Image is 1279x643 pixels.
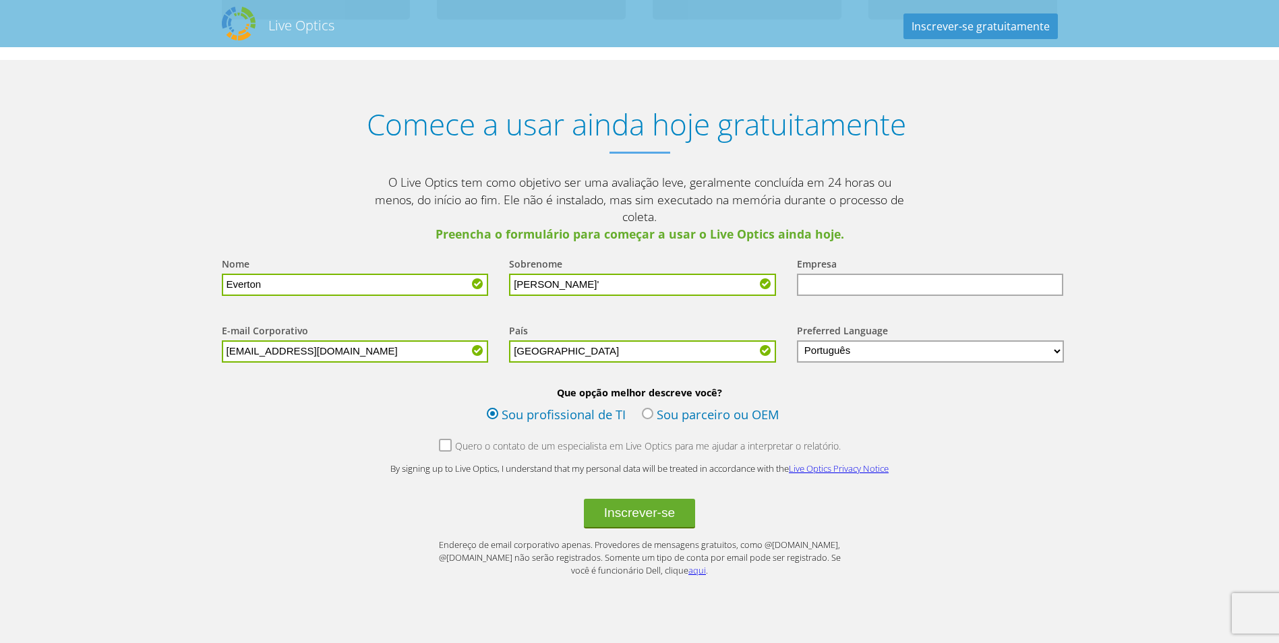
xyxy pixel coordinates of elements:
[487,406,626,426] label: Sou profissional de TI
[903,13,1058,39] a: Inscrever-se gratuitamente
[268,16,334,34] h2: Live Optics
[222,7,256,40] img: Dell Dpack
[438,539,842,576] p: Endereço de email corporativo apenas. Provedores de mensagens gratuitos, como @[DOMAIN_NAME], @[D...
[797,257,837,274] label: Empresa
[370,462,910,475] p: By signing up to Live Optics, I understand that my personal data will be treated in accordance wi...
[222,324,308,340] label: E-mail Corporativo
[509,257,562,274] label: Sobrenome
[509,340,776,363] input: Start typing to search for a country
[208,386,1071,399] b: Que opção melhor descreve você?
[789,462,889,474] a: Live Optics Privacy Notice
[439,439,841,456] label: Quero o contato de um especialista em Live Optics para me ajudar a interpretar o relatório.
[797,324,888,340] label: Preferred Language
[509,324,528,340] label: País
[208,107,1065,142] h1: Comece a usar ainda hoje gratuitamente
[370,226,910,243] span: Preencha o formulário para começar a usar o Live Optics ainda hoje.
[688,564,706,576] a: aqui
[370,174,910,243] p: O Live Optics tem como objetivo ser uma avaliação leve, geralmente concluída em 24 horas ou menos...
[584,499,696,528] button: Inscrever-se
[222,257,249,274] label: Nome
[642,406,779,426] label: Sou parceiro ou OEM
